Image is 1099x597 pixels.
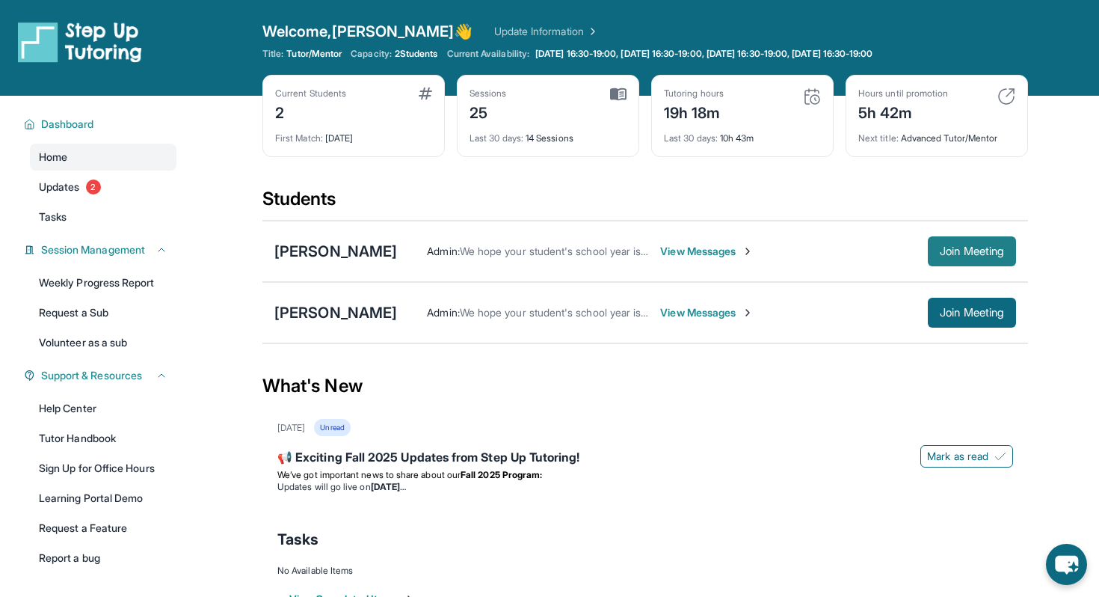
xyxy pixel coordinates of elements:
[41,368,142,383] span: Support & Resources
[35,117,167,132] button: Dashboard
[858,132,899,144] span: Next title :
[30,455,176,482] a: Sign Up for Office Hours
[35,368,167,383] button: Support & Resources
[927,449,988,464] span: Mark as read
[997,88,1015,105] img: card
[395,48,438,60] span: 2 Students
[35,242,167,257] button: Session Management
[920,445,1013,468] button: Mark as read
[470,123,627,144] div: 14 Sessions
[275,132,323,144] span: First Match :
[30,395,176,422] a: Help Center
[940,247,1004,256] span: Join Meeting
[994,450,1006,462] img: Mark as read
[858,99,948,123] div: 5h 42m
[664,88,724,99] div: Tutoring hours
[940,308,1004,317] span: Join Meeting
[262,48,283,60] span: Title:
[262,353,1028,419] div: What's New
[30,174,176,200] a: Updates2
[30,329,176,356] a: Volunteer as a sub
[1046,544,1087,585] button: chat-button
[660,305,754,320] span: View Messages
[447,48,529,60] span: Current Availability:
[274,241,397,262] div: [PERSON_NAME]
[275,123,432,144] div: [DATE]
[470,132,523,144] span: Last 30 days :
[664,123,821,144] div: 10h 43m
[277,469,461,480] span: We’ve got important news to share about our
[277,481,1013,493] li: Updates will go live on
[371,481,406,492] strong: [DATE]
[86,180,101,195] span: 2
[275,99,346,123] div: 2
[470,99,507,123] div: 25
[427,245,459,257] span: Admin :
[928,236,1016,266] button: Join Meeting
[30,299,176,326] a: Request a Sub
[742,307,754,319] img: Chevron-Right
[532,48,875,60] a: [DATE] 16:30-19:00, [DATE] 16:30-19:00, [DATE] 16:30-19:00, [DATE] 16:30-19:00
[314,419,350,436] div: Unread
[664,99,724,123] div: 19h 18m
[39,209,67,224] span: Tasks
[275,88,346,99] div: Current Students
[858,88,948,99] div: Hours until promotion
[494,24,599,39] a: Update Information
[18,21,142,63] img: logo
[610,88,627,101] img: card
[30,425,176,452] a: Tutor Handbook
[30,515,176,542] a: Request a Feature
[39,180,80,195] span: Updates
[584,24,599,39] img: Chevron Right
[286,48,342,60] span: Tutor/Mentor
[41,117,94,132] span: Dashboard
[277,448,1013,469] div: 📢 Exciting Fall 2025 Updates from Step Up Tutoring!
[262,187,1028,220] div: Students
[470,88,507,99] div: Sessions
[660,244,754,259] span: View Messages
[274,302,397,323] div: [PERSON_NAME]
[30,545,176,572] a: Report a bug
[419,88,432,99] img: card
[277,422,305,434] div: [DATE]
[351,48,392,60] span: Capacity:
[30,485,176,512] a: Learning Portal Demo
[742,245,754,257] img: Chevron-Right
[803,88,821,105] img: card
[277,529,318,550] span: Tasks
[30,144,176,171] a: Home
[928,298,1016,328] button: Join Meeting
[30,203,176,230] a: Tasks
[535,48,872,60] span: [DATE] 16:30-19:00, [DATE] 16:30-19:00, [DATE] 16:30-19:00, [DATE] 16:30-19:00
[664,132,718,144] span: Last 30 days :
[461,469,542,480] strong: Fall 2025 Program:
[427,306,459,319] span: Admin :
[262,21,473,42] span: Welcome, [PERSON_NAME] 👋
[277,565,1013,577] div: No Available Items
[30,269,176,296] a: Weekly Progress Report
[39,150,67,165] span: Home
[41,242,145,257] span: Session Management
[858,123,1015,144] div: Advanced Tutor/Mentor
